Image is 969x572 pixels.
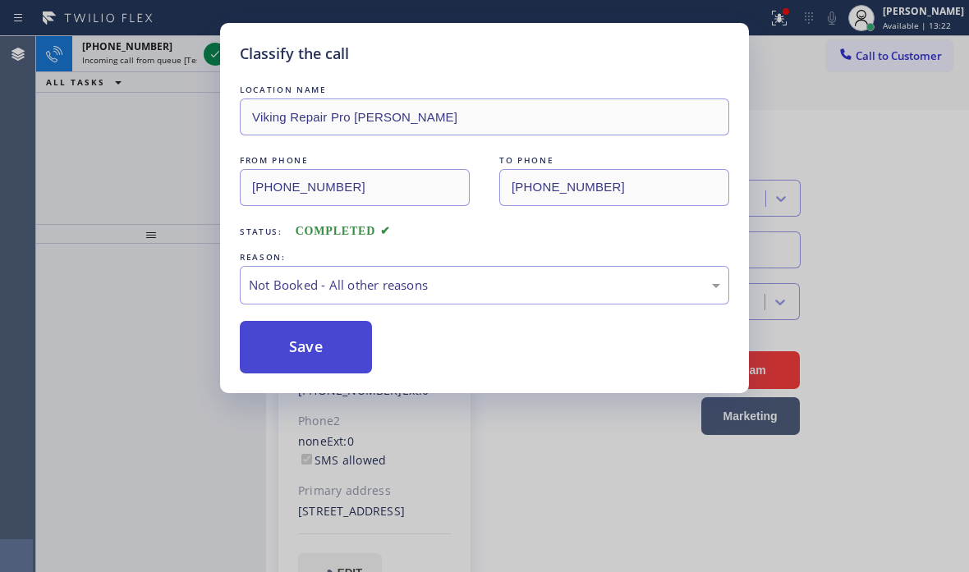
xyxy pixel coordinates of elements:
[499,152,729,169] div: TO PHONE
[240,43,349,65] h5: Classify the call
[240,152,470,169] div: FROM PHONE
[240,169,470,206] input: From phone
[296,225,391,237] span: COMPLETED
[240,81,729,98] div: LOCATION NAME
[240,321,372,373] button: Save
[249,276,720,295] div: Not Booked - All other reasons
[499,169,729,206] input: To phone
[240,226,282,237] span: Status:
[240,249,729,266] div: REASON:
